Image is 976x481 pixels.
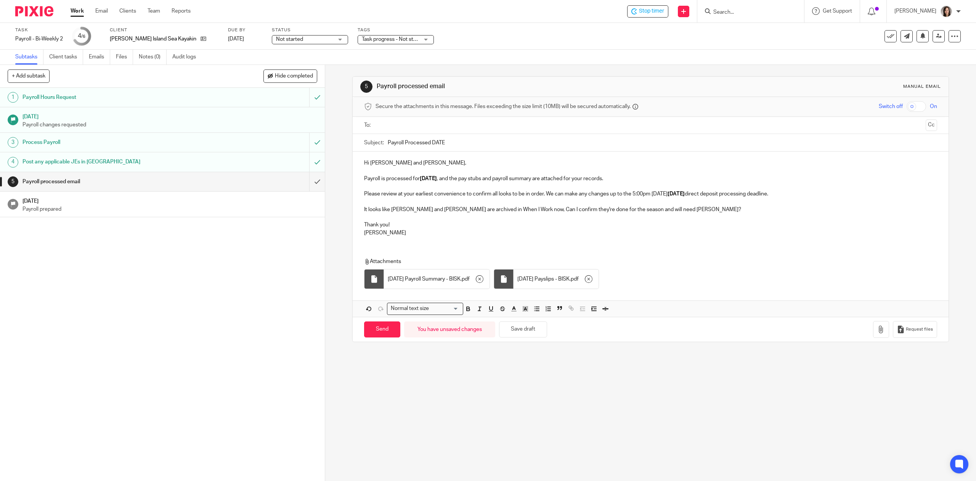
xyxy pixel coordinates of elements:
span: Normal text size [389,305,430,313]
span: Task progress - Not started + 1 [362,37,434,42]
p: [PERSON_NAME] [894,7,936,15]
div: Search for option [387,303,463,315]
p: Thank you! [364,221,937,229]
a: Team [148,7,160,15]
div: Bowen Island Sea Kayaking Inc. - Payroll - Bi-Weekly 2 [627,5,668,18]
span: Hide completed [275,73,313,79]
h1: [DATE] [22,111,318,121]
div: . [514,270,599,289]
strong: [DATE] [420,176,437,181]
label: Status [272,27,348,33]
a: Files [116,50,133,65]
h1: Process Payroll [22,137,209,148]
h1: Post any applicable JEs in [GEOGRAPHIC_DATA] [22,156,209,168]
input: Search [713,9,781,16]
span: Secure the attachments in this message. Files exceeding the size limit (10MB) will be secured aut... [376,103,631,110]
p: [PERSON_NAME] [364,229,937,237]
label: To: [364,121,372,129]
p: Attachments [364,258,910,265]
h1: Payroll processed email [377,82,667,90]
span: Switch off [879,103,903,110]
label: Client [110,27,218,33]
span: On [930,103,937,110]
span: [DATE] Payslips - BISK [517,275,570,283]
a: Notes (0) [139,50,167,65]
p: Hi [PERSON_NAME] and [PERSON_NAME], [364,159,937,167]
p: Payroll prepared [22,205,318,213]
small: /6 [81,34,85,39]
div: Manual email [903,84,941,90]
a: Emails [89,50,110,65]
img: Danielle%20photo.jpg [940,5,952,18]
button: Cc [926,119,937,131]
div: 4 [78,32,85,40]
button: Hide completed [263,69,317,82]
div: 3 [8,137,18,148]
a: Reports [172,7,191,15]
h1: [DATE] [22,195,318,205]
a: Email [95,7,108,15]
div: 4 [8,157,18,168]
span: pdf [571,275,579,283]
label: Subject: [364,139,384,147]
div: 1 [8,92,18,103]
img: Pixie [15,6,53,16]
strong: [DATE] [668,191,685,197]
label: Task [15,27,63,33]
a: Clients [119,7,136,15]
p: Payroll is processed for , and the pay stubs and payroll summary are attached for your records. [364,175,937,182]
span: pdf [462,275,470,283]
span: Not started [276,37,303,42]
span: Get Support [823,8,852,14]
a: Subtasks [15,50,43,65]
div: You have unsaved changes [404,321,495,338]
input: Send [364,321,400,338]
button: + Add subtask [8,69,50,82]
a: Audit logs [172,50,202,65]
p: [PERSON_NAME] Island Sea Kayaking Inc. [110,35,197,43]
span: Stop timer [639,7,664,15]
span: Request files [906,326,933,333]
label: Tags [358,27,434,33]
a: Client tasks [49,50,83,65]
p: Please review at your earliest convenience to confirm all looks to be in order. We can make any c... [364,190,937,198]
span: [DATE] Payroll Summary - BISK [388,275,461,283]
a: Work [71,7,84,15]
input: Search for option [431,305,459,313]
h1: Payroll processed email [22,176,209,187]
button: Save draft [499,321,547,338]
button: Request files [893,321,937,338]
div: . [384,270,490,289]
span: [DATE] [228,36,244,42]
p: It looks like [PERSON_NAME] and [PERSON_NAME] are archived in When I Work now, Can I confirm they... [364,206,937,213]
p: Payroll changes requested [22,121,318,129]
div: 5 [360,81,372,93]
h1: Payroll Hours Request [22,92,209,103]
label: Due by [228,27,262,33]
div: 5 [8,176,18,187]
div: Payroll - Bi-Weekly 2 [15,35,63,43]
